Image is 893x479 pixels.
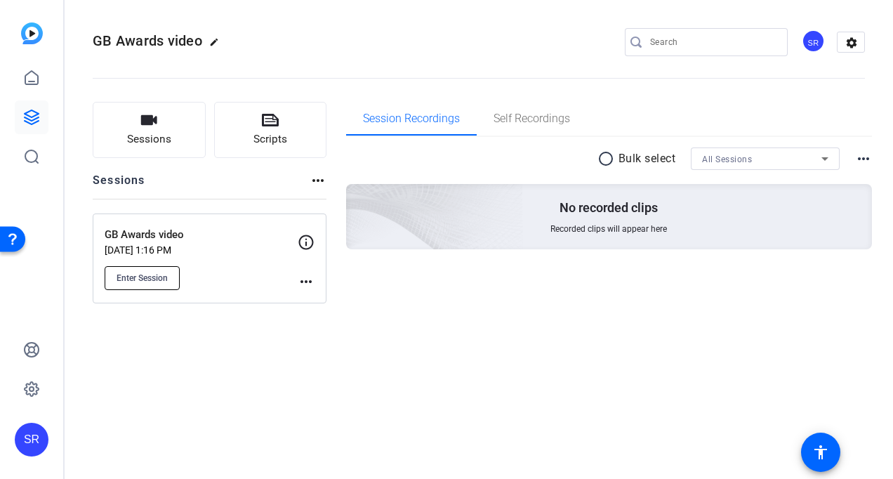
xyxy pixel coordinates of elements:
[619,150,676,167] p: Bulk select
[802,29,826,54] ngx-avatar: Stephanie Raven
[363,113,460,124] span: Session Recordings
[560,199,658,216] p: No recorded clips
[298,273,315,290] mat-icon: more_horiz
[650,34,776,51] input: Search
[189,45,524,350] img: embarkstudio-empty-session.png
[209,37,226,54] mat-icon: edit
[93,172,145,199] h2: Sessions
[21,22,43,44] img: blue-gradient.svg
[93,102,206,158] button: Sessions
[802,29,825,53] div: SR
[702,155,752,164] span: All Sessions
[494,113,570,124] span: Self Recordings
[838,32,866,53] mat-icon: settings
[310,172,326,189] mat-icon: more_horiz
[253,131,287,147] span: Scripts
[214,102,327,158] button: Scripts
[597,150,619,167] mat-icon: radio_button_unchecked
[812,444,829,461] mat-icon: accessibility
[550,223,667,235] span: Recorded clips will appear here
[127,131,171,147] span: Sessions
[105,244,298,256] p: [DATE] 1:16 PM
[105,227,298,243] p: GB Awards video
[105,266,180,290] button: Enter Session
[117,273,168,284] span: Enter Session
[15,423,48,457] div: SR
[93,32,202,49] span: GB Awards video
[855,150,872,167] mat-icon: more_horiz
